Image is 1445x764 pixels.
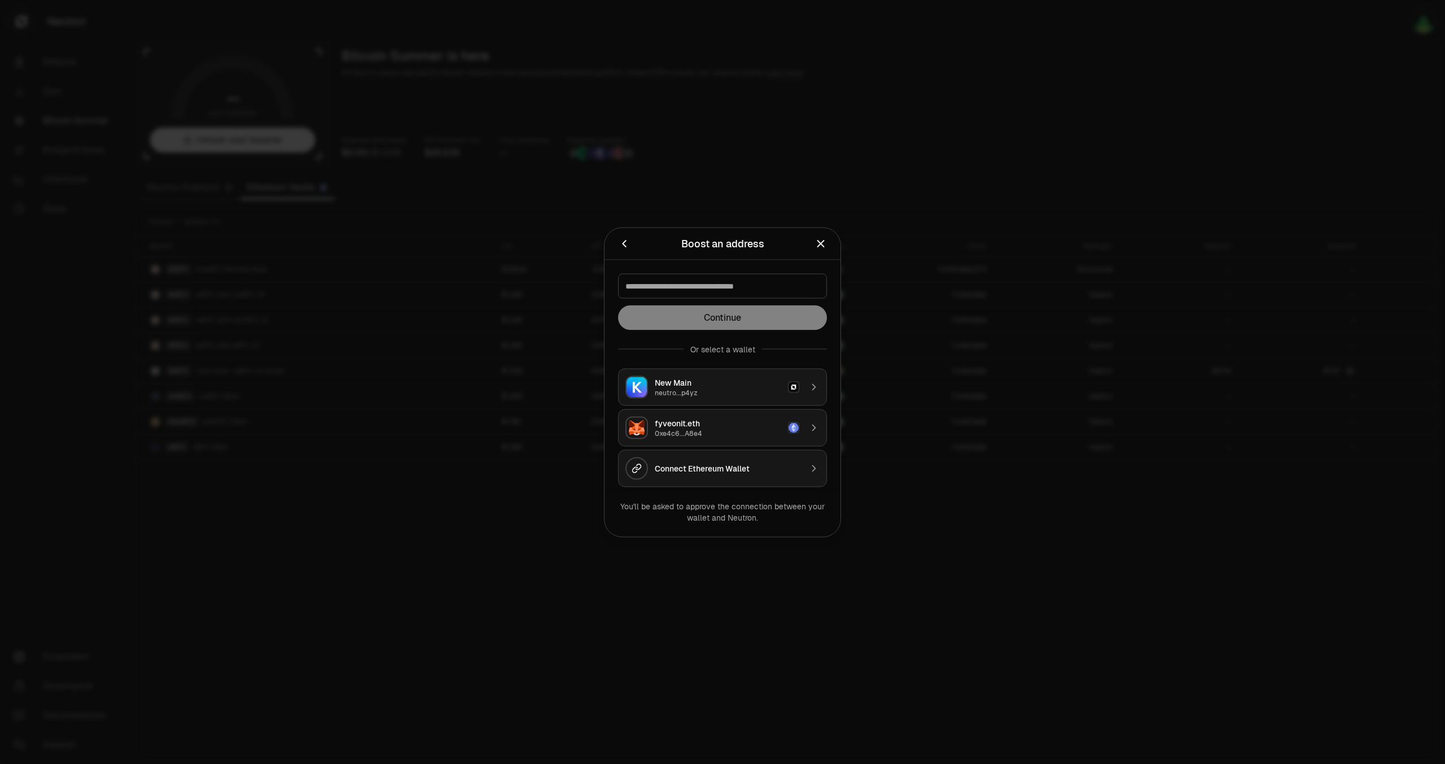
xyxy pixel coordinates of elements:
[655,388,781,397] div: neutro...p4yz
[789,422,799,433] img: Ethereum Logo
[690,343,755,355] div: Or select a wallet
[789,382,799,392] img: Neutron Logo
[627,417,647,438] img: MetaMask
[618,368,827,405] button: KeplrNew Mainneutro...p4yzNeutron Logo
[655,462,802,474] div: Connect Ethereum Wallet
[655,377,781,388] div: New Main
[618,449,827,487] button: Connect Ethereum Wallet
[618,500,827,523] div: You'll be asked to approve the connection between your wallet and Neutron.
[655,429,781,438] div: 0xe4c6...A8e4
[681,235,764,251] div: Boost an address
[815,235,827,251] button: Close
[627,377,647,397] img: Keplr
[655,417,781,429] div: fyveonit.eth
[618,409,827,446] button: MetaMaskfyveonit.eth0xe4c6...A8e4Ethereum Logo
[618,235,630,251] button: Back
